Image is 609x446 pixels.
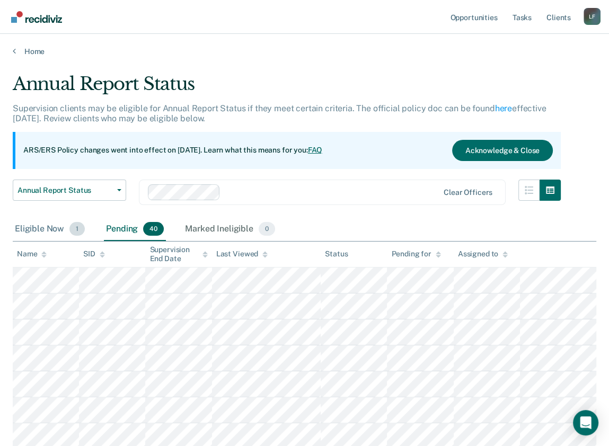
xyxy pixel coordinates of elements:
div: Pending for [391,249,440,258]
div: Last Viewed [216,249,268,258]
div: Annual Report Status [13,73,561,103]
button: Annual Report Status [13,180,126,201]
div: Assigned to [458,249,508,258]
div: Status [325,249,348,258]
a: here [495,103,512,113]
a: Home [13,47,596,56]
span: Annual Report Status [17,186,113,195]
div: Name [17,249,47,258]
div: Marked Ineligible0 [183,218,277,241]
div: Eligible Now1 [13,218,87,241]
button: Profile dropdown button [584,8,601,25]
div: Open Intercom Messenger [573,410,598,435]
button: Acknowledge & Close [452,140,553,161]
div: SID [83,249,105,258]
div: Clear officers [444,188,492,197]
div: L F [584,8,601,25]
img: Recidiviz [11,11,62,23]
span: 0 [259,222,275,236]
div: Supervision End Date [149,245,207,263]
span: 1 [69,222,85,236]
p: Supervision clients may be eligible for Annual Report Status if they meet certain criteria. The o... [13,103,546,123]
span: 40 [143,222,164,236]
div: Pending40 [104,218,166,241]
p: ARS/ERS Policy changes went into effect on [DATE]. Learn what this means for you: [23,145,322,156]
a: FAQ [308,146,323,154]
